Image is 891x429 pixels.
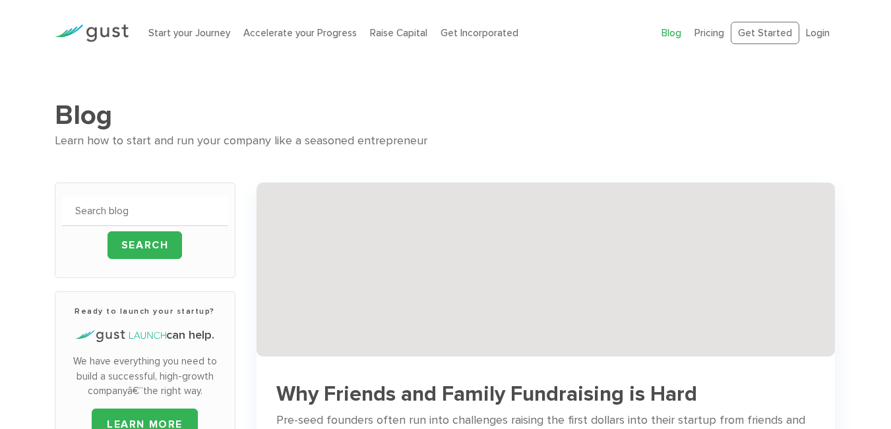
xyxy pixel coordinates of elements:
input: Search [108,231,183,259]
input: Search blog [62,196,228,226]
a: Accelerate your Progress [243,27,357,39]
a: Blog [661,27,681,39]
img: Gust Logo [55,24,129,42]
h3: Why Friends and Family Fundraising is Hard [276,383,816,406]
h3: Ready to launch your startup? [62,305,228,317]
h1: Blog [55,99,837,132]
a: Start your Journey [148,27,230,39]
a: Get Started [731,22,799,45]
p: We have everything you need to build a successful, high-growth companyâ€”the right way. [62,354,228,399]
a: Login [806,27,830,39]
a: Get Incorporated [441,27,518,39]
a: Raise Capital [370,27,427,39]
div: Learn how to start and run your company like a seasoned entrepreneur [55,132,837,151]
h4: can help. [62,327,228,344]
a: Pricing [694,27,724,39]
